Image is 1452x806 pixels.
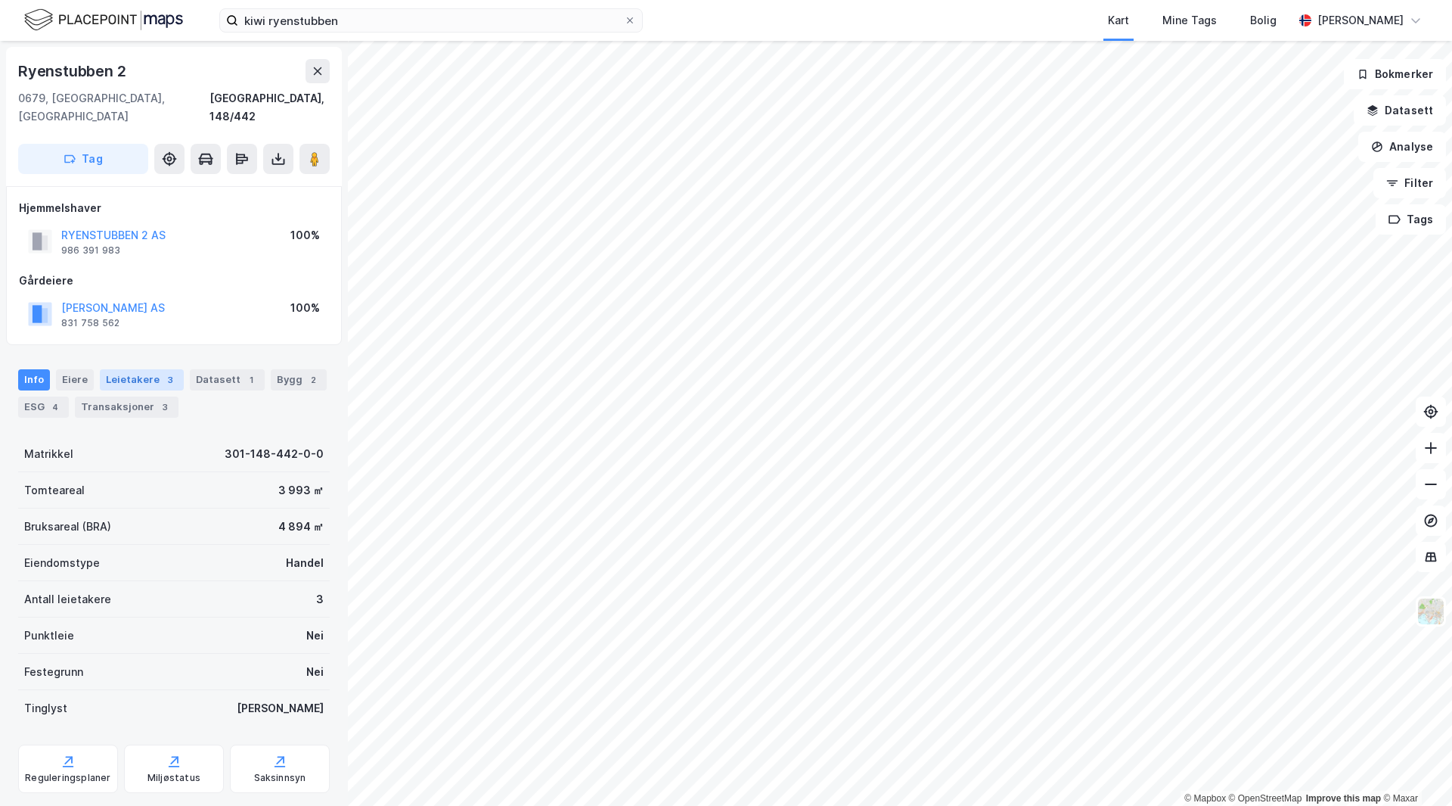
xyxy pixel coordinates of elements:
[25,772,110,784] div: Reguleringsplaner
[1108,11,1129,30] div: Kart
[225,445,324,463] div: 301-148-442-0-0
[316,590,324,608] div: 3
[1373,168,1446,198] button: Filter
[1376,204,1446,235] button: Tags
[209,89,330,126] div: [GEOGRAPHIC_DATA], 148/442
[1317,11,1404,30] div: [PERSON_NAME]
[19,199,329,217] div: Hjemmelshaver
[48,400,63,415] div: 4
[278,481,324,499] div: 3 993 ㎡
[75,397,178,418] div: Transaksjoner
[1184,793,1226,804] a: Mapbox
[18,59,129,83] div: Ryenstubben 2
[1376,733,1452,806] div: Kontrollprogram for chat
[24,518,111,536] div: Bruksareal (BRA)
[61,317,119,329] div: 831 758 562
[238,9,624,32] input: Søk på adresse, matrikkel, gårdeiere, leietakere eller personer
[1250,11,1277,30] div: Bolig
[271,369,327,391] div: Bygg
[24,481,85,499] div: Tomteareal
[1416,597,1445,626] img: Z
[1376,733,1452,806] iframe: Chat Widget
[254,772,306,784] div: Saksinnsyn
[18,397,69,418] div: ESG
[190,369,265,391] div: Datasett
[56,369,94,391] div: Eiere
[147,772,200,784] div: Miljøstatus
[24,590,111,608] div: Antall leietakere
[24,554,100,572] div: Eiendomstype
[163,372,178,387] div: 3
[24,663,83,681] div: Festegrunn
[1306,793,1381,804] a: Improve this map
[61,244,120,257] div: 986 391 983
[1344,59,1446,89] button: Bokmerker
[278,518,324,536] div: 4 894 ㎡
[18,369,50,391] div: Info
[290,226,320,244] div: 100%
[157,400,172,415] div: 3
[290,299,320,317] div: 100%
[237,699,324,717] div: [PERSON_NAME]
[24,7,183,33] img: logo.f888ab2527a4732fd821a326f86c7f29.svg
[286,554,324,572] div: Handel
[18,89,209,126] div: 0679, [GEOGRAPHIC_DATA], [GEOGRAPHIC_DATA]
[1229,793,1302,804] a: OpenStreetMap
[19,272,329,290] div: Gårdeiere
[100,369,184,391] div: Leietakere
[1358,132,1446,162] button: Analyse
[306,663,324,681] div: Nei
[18,144,148,174] button: Tag
[24,627,74,645] div: Punktleie
[306,627,324,645] div: Nei
[1162,11,1217,30] div: Mine Tags
[24,699,67,717] div: Tinglyst
[244,372,259,387] div: 1
[24,445,73,463] div: Matrikkel
[306,372,321,387] div: 2
[1354,95,1446,126] button: Datasett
